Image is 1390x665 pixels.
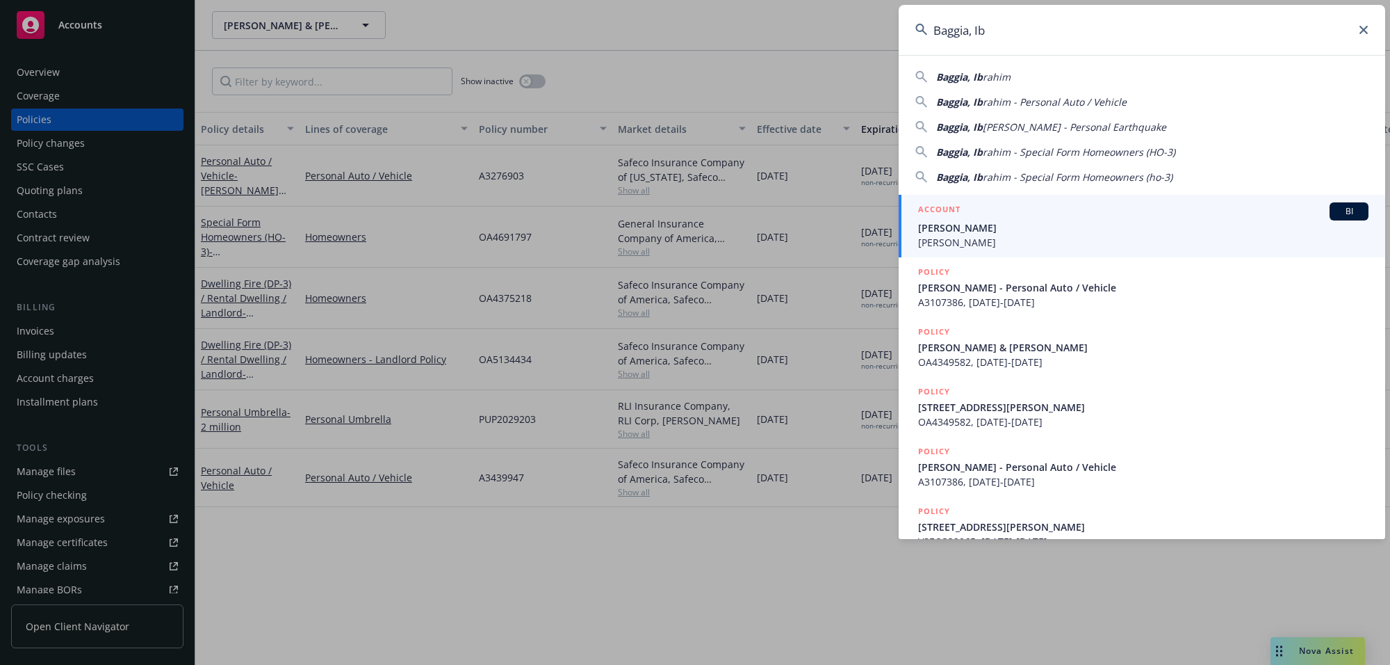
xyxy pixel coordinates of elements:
span: [PERSON_NAME] & [PERSON_NAME] [918,340,1368,355]
span: [PERSON_NAME] [918,235,1368,250]
span: rahim [983,70,1011,83]
span: [STREET_ADDRESS][PERSON_NAME] [918,400,1368,415]
span: [PERSON_NAME] - Personal Auto / Vehicle [918,280,1368,295]
span: Baggia, Ib [936,120,983,134]
span: [PERSON_NAME] - Personal Auto / Vehicle [918,460,1368,474]
a: POLICY[STREET_ADDRESS][PERSON_NAME]VSEQ332965, [DATE]-[DATE] [899,497,1385,556]
span: OA4349582, [DATE]-[DATE] [918,415,1368,429]
h5: POLICY [918,385,950,399]
span: A3107386, [DATE]-[DATE] [918,295,1368,310]
h5: POLICY [918,504,950,518]
span: VSEQ332965, [DATE]-[DATE] [918,534,1368,549]
span: [STREET_ADDRESS][PERSON_NAME] [918,520,1368,534]
span: A3107386, [DATE]-[DATE] [918,474,1368,489]
h5: POLICY [918,265,950,279]
span: OA4349582, [DATE]-[DATE] [918,355,1368,369]
a: POLICY[PERSON_NAME] & [PERSON_NAME]OA4349582, [DATE]-[DATE] [899,317,1385,377]
span: Baggia, Ib [936,70,983,83]
span: rahim - Personal Auto / Vehicle [983,95,1127,109]
span: rahim - Special Form Homeowners (HO-3) [983,145,1175,159]
span: [PERSON_NAME] [918,221,1368,235]
span: [PERSON_NAME] - Personal Earthquake [983,120,1166,134]
a: POLICY[PERSON_NAME] - Personal Auto / VehicleA3107386, [DATE]-[DATE] [899,257,1385,317]
a: POLICY[PERSON_NAME] - Personal Auto / VehicleA3107386, [DATE]-[DATE] [899,437,1385,497]
span: Baggia, Ib [936,170,983,184]
a: POLICY[STREET_ADDRESS][PERSON_NAME]OA4349582, [DATE]-[DATE] [899,377,1385,437]
h5: POLICY [918,444,950,458]
h5: ACCOUNT [918,202,960,219]
span: rahim - Special Form Homeowners (ho-3) [983,170,1172,184]
a: ACCOUNTBI[PERSON_NAME][PERSON_NAME] [899,195,1385,257]
input: Search... [899,5,1385,55]
h5: POLICY [918,325,950,339]
span: Baggia, Ib [936,95,983,109]
span: BI [1335,205,1363,218]
span: Baggia, Ib [936,145,983,159]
